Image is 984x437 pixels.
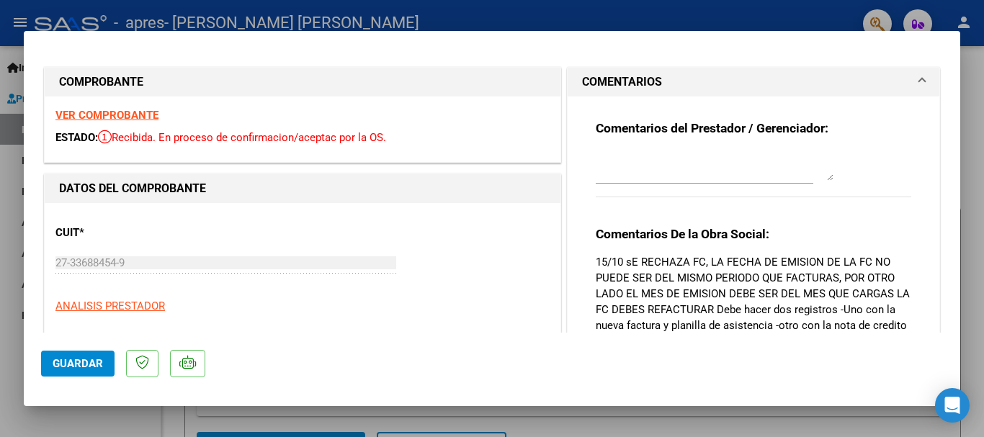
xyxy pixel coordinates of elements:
[596,227,769,241] strong: Comentarios De la Obra Social:
[59,75,143,89] strong: COMPROBANTE
[935,388,970,423] div: Open Intercom Messenger
[41,351,115,377] button: Guardar
[53,357,103,370] span: Guardar
[55,109,158,122] a: VER COMPROBANTE
[55,131,98,144] span: ESTADO:
[55,299,165,312] span: ANALISIS PRESTADOR
[55,225,204,241] p: CUIT
[596,121,828,135] strong: Comentarios del Prestador / Gerenciador:
[98,131,386,144] span: Recibida. En proceso de confirmacion/aceptac por la OS.
[596,254,911,349] p: 15/10 sE RECHAZA FC, LA FECHA DE EMISION DE LA FC NO PUEDE SER DEL MISMO PERIODO QUE FACTURAS, PO...
[568,68,939,96] mat-expansion-panel-header: COMENTARIOS
[582,73,662,91] h1: COMENTARIOS
[568,96,939,415] div: COMENTARIOS
[59,181,206,195] strong: DATOS DEL COMPROBANTE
